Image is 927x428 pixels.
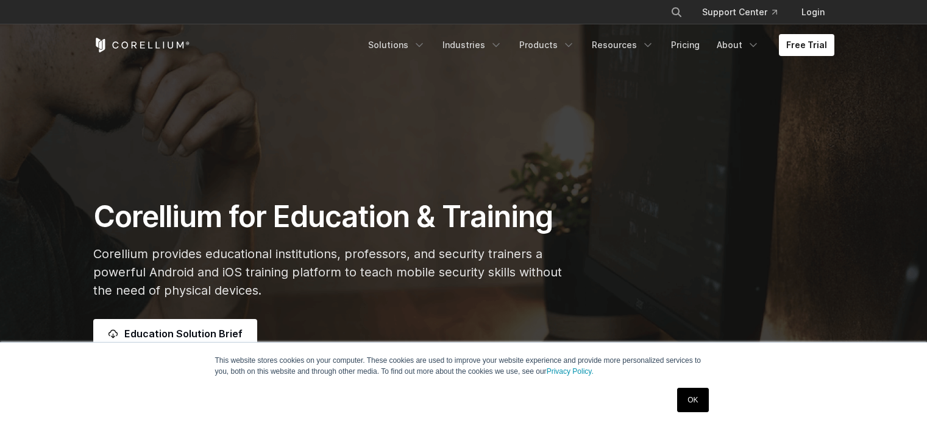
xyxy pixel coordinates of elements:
[361,34,834,56] div: Navigation Menu
[792,1,834,23] a: Login
[656,1,834,23] div: Navigation Menu
[779,34,834,56] a: Free Trial
[664,34,707,56] a: Pricing
[215,355,712,377] p: This website stores cookies on your computer. These cookies are used to improve your website expe...
[93,245,579,300] p: Corellium provides educational institutions, professors, and security trainers a powerful Android...
[709,34,767,56] a: About
[93,38,190,52] a: Corellium Home
[692,1,787,23] a: Support Center
[547,367,594,376] a: Privacy Policy.
[677,388,708,412] a: OK
[93,319,257,348] a: Education Solution Brief
[512,34,582,56] a: Products
[93,198,579,235] h1: Corellium for Education & Training
[361,34,433,56] a: Solutions
[435,34,510,56] a: Industries
[666,1,687,23] button: Search
[584,34,661,56] a: Resources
